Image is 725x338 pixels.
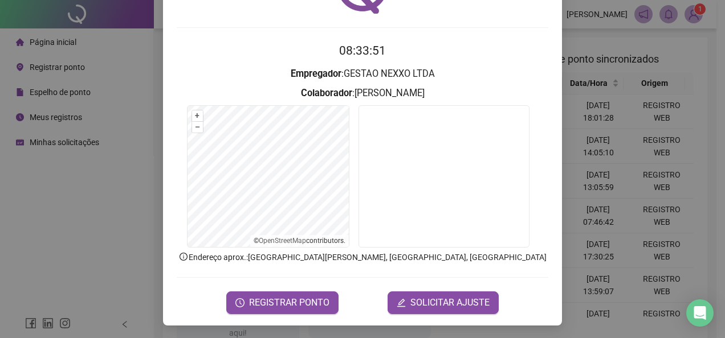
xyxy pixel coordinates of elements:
button: REGISTRAR PONTO [226,291,339,314]
a: OpenStreetMap [259,237,306,245]
strong: Empregador [291,68,341,79]
span: REGISTRAR PONTO [249,296,329,310]
li: © contributors. [254,237,345,245]
span: info-circle [178,252,189,262]
button: + [192,110,203,121]
h3: : [PERSON_NAME] [177,86,548,101]
h3: : GESTAO NEXXO LTDA [177,67,548,81]
button: editSOLICITAR AJUSTE [388,291,499,314]
span: SOLICITAR AJUSTE [410,296,490,310]
strong: Colaborador [301,88,352,98]
span: edit [397,298,406,307]
div: Open Intercom Messenger [686,299,714,327]
button: – [192,122,203,133]
time: 08:33:51 [339,44,386,57]
span: clock-circle [235,298,245,307]
p: Endereço aprox. : [GEOGRAPHIC_DATA][PERSON_NAME], [GEOGRAPHIC_DATA], [GEOGRAPHIC_DATA] [177,251,548,263]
